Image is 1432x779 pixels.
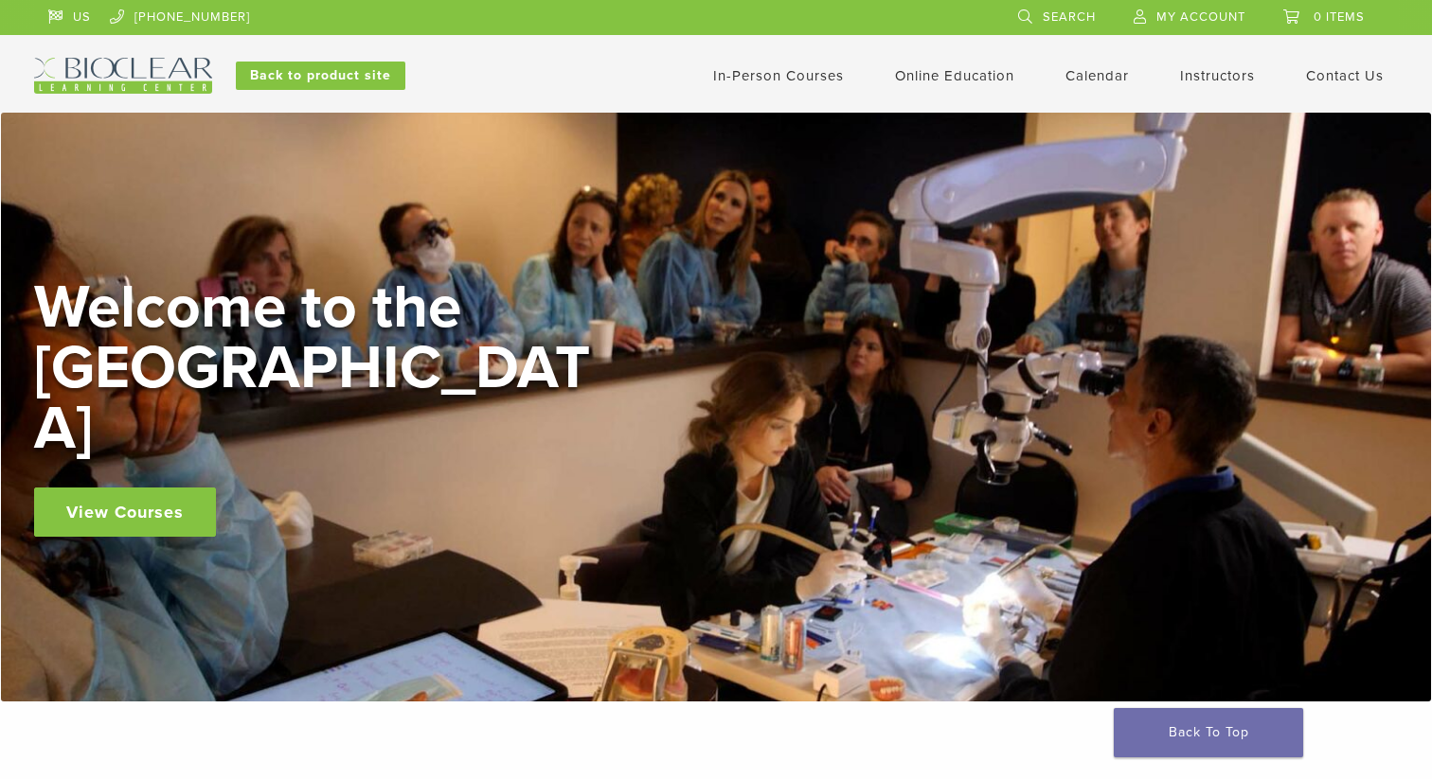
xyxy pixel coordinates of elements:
span: Search [1043,9,1096,25]
a: In-Person Courses [713,67,844,84]
a: Back To Top [1114,708,1303,757]
a: Contact Us [1306,67,1384,84]
a: Calendar [1065,67,1129,84]
a: Instructors [1180,67,1255,84]
span: My Account [1156,9,1245,25]
a: Online Education [895,67,1014,84]
a: Back to product site [236,62,405,90]
img: Bioclear [34,58,212,94]
span: 0 items [1314,9,1365,25]
h2: Welcome to the [GEOGRAPHIC_DATA] [34,277,602,459]
a: View Courses [34,487,216,537]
